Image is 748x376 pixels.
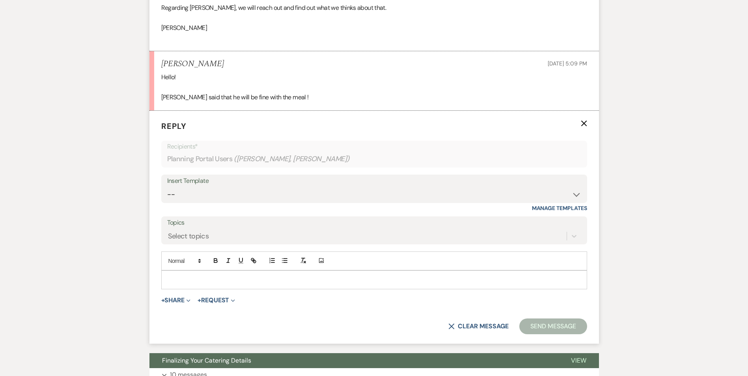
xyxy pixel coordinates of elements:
[162,356,251,365] span: Finalizing Your Catering Details
[168,231,209,241] div: Select topics
[161,72,587,82] p: Hello!
[532,205,587,212] a: Manage Templates
[161,59,224,69] h5: [PERSON_NAME]
[167,151,581,167] div: Planning Portal Users
[161,297,165,303] span: +
[558,353,599,368] button: View
[161,23,587,33] p: [PERSON_NAME]
[234,154,350,164] span: ( [PERSON_NAME], [PERSON_NAME] )
[519,318,587,334] button: Send Message
[167,217,581,229] label: Topics
[167,175,581,187] div: Insert Template
[149,353,558,368] button: Finalizing Your Catering Details
[161,121,187,131] span: Reply
[198,297,235,303] button: Request
[161,92,587,102] p: [PERSON_NAME] said that he will be fine with the meal !
[448,323,508,329] button: Clear message
[198,297,201,303] span: +
[161,297,191,303] button: Share
[161,3,587,13] p: Regarding [PERSON_NAME], we will reach out and find out what we thinks about that.
[571,356,586,365] span: View
[548,60,587,67] span: [DATE] 5:09 PM
[167,141,581,152] p: Recipients*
